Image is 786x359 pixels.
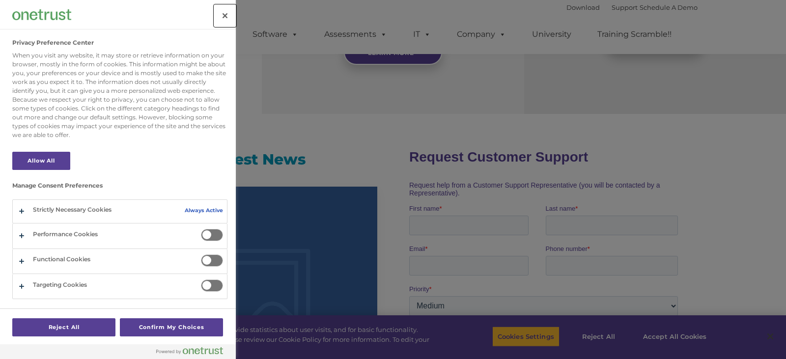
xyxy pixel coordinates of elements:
span: Phone number [137,105,178,112]
a: Powered by OneTrust Opens in a new Tab [156,347,231,359]
button: Close [214,5,236,27]
button: Allow All [12,152,70,170]
button: Reject All [12,318,115,336]
button: Confirm My Choices [120,318,223,336]
h2: Privacy Preference Center [12,39,94,46]
img: Powered by OneTrust Opens in a new Tab [156,347,223,355]
span: Last name [137,65,167,72]
h3: Manage Consent Preferences [12,182,227,194]
div: Company Logo [12,5,71,25]
img: Company Logo [12,9,71,20]
div: When you visit any website, it may store or retrieve information on your browser, mostly in the f... [12,51,227,139]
